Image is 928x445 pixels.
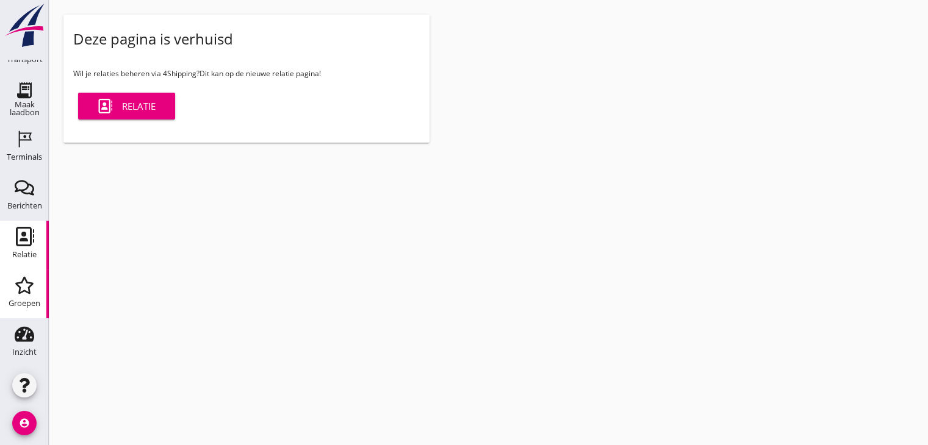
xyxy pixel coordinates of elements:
i: account_circle [12,411,37,435]
div: Relatie [12,251,37,258]
div: Relatie [98,99,156,113]
img: logo-small.a267ee39.svg [2,3,46,48]
div: Berichten [7,202,42,210]
div: Inzicht [12,348,37,356]
div: Transport [7,55,43,63]
span: Dit kan op de nieuwe relatie pagina! [200,68,321,79]
div: Deze pagina is verhuisd [73,29,233,49]
span: Wil je relaties beheren via 4Shipping? [73,68,200,79]
div: Groepen [9,299,40,307]
div: Terminals [7,153,42,161]
a: Relatie [78,93,175,119]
